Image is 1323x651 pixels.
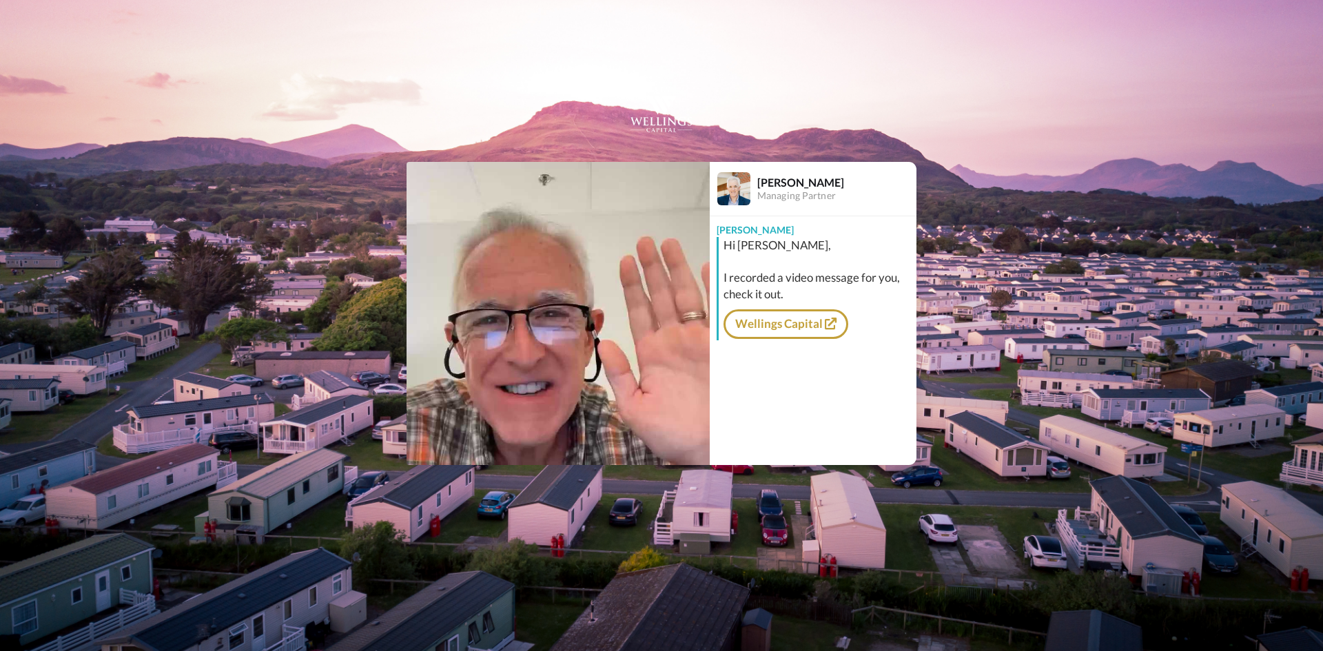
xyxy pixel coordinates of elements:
[757,190,916,202] div: Managing Partner
[710,216,916,237] div: [PERSON_NAME]
[724,309,848,338] a: Wellings Capital
[407,162,710,465] img: db4829ee-a7c3-42e8-9df0-852437f23f42-thumb.jpg
[724,237,913,303] div: Hi [PERSON_NAME], I recorded a video message for you, check it out.
[628,86,695,141] img: Wellings Capital logo
[757,176,916,189] div: [PERSON_NAME]
[717,172,750,205] img: Profile Image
